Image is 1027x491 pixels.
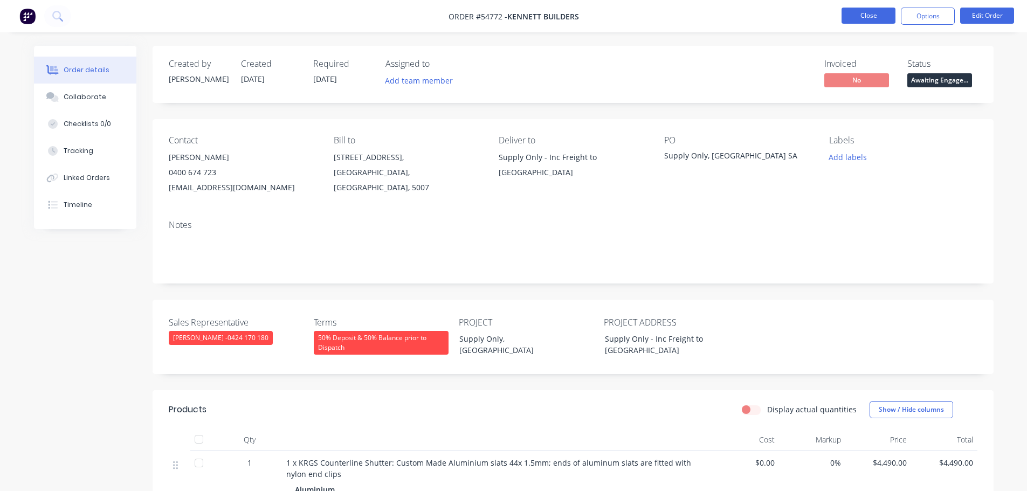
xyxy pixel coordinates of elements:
[228,333,268,342] span: 0424 170 180
[19,8,36,24] img: Factory
[379,73,458,88] button: Add team member
[960,8,1014,24] button: Edit Order
[385,59,493,69] div: Assigned to
[449,11,507,22] span: Order #54772 -
[499,150,646,184] div: Supply Only - Inc Freight to [GEOGRAPHIC_DATA]
[64,65,109,75] div: Order details
[870,401,953,418] button: Show / Hide columns
[64,92,106,102] div: Collaborate
[314,331,449,355] div: 50% Deposit & 50% Balance prior to Dispatch
[664,135,812,146] div: PO
[169,150,316,195] div: [PERSON_NAME] 0400 674 723 [EMAIL_ADDRESS][DOMAIN_NAME]
[911,429,977,451] div: Total
[34,137,136,164] button: Tracking
[34,57,136,84] button: Order details
[34,164,136,191] button: Linked Orders
[169,73,228,85] div: [PERSON_NAME]
[334,165,481,195] div: [GEOGRAPHIC_DATA], [GEOGRAPHIC_DATA], 5007
[169,316,304,329] label: Sales Representative
[286,458,693,479] span: 1 x KRGS Counterline Shutter: Custom Made Aluminium slats 44x 1.5mm; ends of aluminum slats are f...
[824,59,894,69] div: Invoiced
[34,84,136,110] button: Collaborate
[34,110,136,137] button: Checklists 0/0
[169,167,216,177] span: 0400 674 723
[842,8,895,24] button: Close
[823,150,873,164] button: Add labels
[334,150,481,195] div: [STREET_ADDRESS],[GEOGRAPHIC_DATA], [GEOGRAPHIC_DATA], 5007
[34,191,136,218] button: Timeline
[767,404,857,415] label: Display actual quantities
[313,59,373,69] div: Required
[173,333,268,342] span: [PERSON_NAME] -
[169,150,316,165] div: [PERSON_NAME]
[241,74,265,84] span: [DATE]
[829,135,977,146] div: Labels
[169,59,228,69] div: Created by
[604,316,739,329] label: PROJECT ADDRESS
[783,457,841,468] span: 0%
[713,429,780,451] div: Cost
[169,403,206,416] div: Products
[217,429,282,451] div: Qty
[664,150,799,165] div: Supply Only, [GEOGRAPHIC_DATA] SA
[241,59,300,69] div: Created
[451,331,585,358] div: Supply Only, [GEOGRAPHIC_DATA]
[64,200,92,210] div: Timeline
[314,316,449,329] label: Terms
[334,135,481,146] div: Bill to
[850,457,907,468] span: $4,490.00
[901,8,955,25] button: Options
[499,135,646,146] div: Deliver to
[915,457,973,468] span: $4,490.00
[385,73,459,88] button: Add team member
[779,429,845,451] div: Markup
[247,457,252,468] span: 1
[907,73,972,89] button: Awaiting Engage...
[334,150,481,165] div: [STREET_ADDRESS],
[169,220,977,230] div: Notes
[824,73,889,87] span: No
[64,146,93,156] div: Tracking
[907,73,972,87] span: Awaiting Engage...
[64,119,111,129] div: Checklists 0/0
[718,457,775,468] span: $0.00
[313,74,337,84] span: [DATE]
[169,135,316,146] div: Contact
[507,11,579,22] span: Kennett Builders
[845,429,912,451] div: Price
[169,180,316,195] div: [EMAIL_ADDRESS][DOMAIN_NAME]
[596,331,731,358] div: Supply Only - Inc Freight to [GEOGRAPHIC_DATA]
[64,173,110,183] div: Linked Orders
[907,59,977,69] div: Status
[499,150,646,180] div: Supply Only - Inc Freight to [GEOGRAPHIC_DATA]
[459,316,594,329] label: PROJECT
